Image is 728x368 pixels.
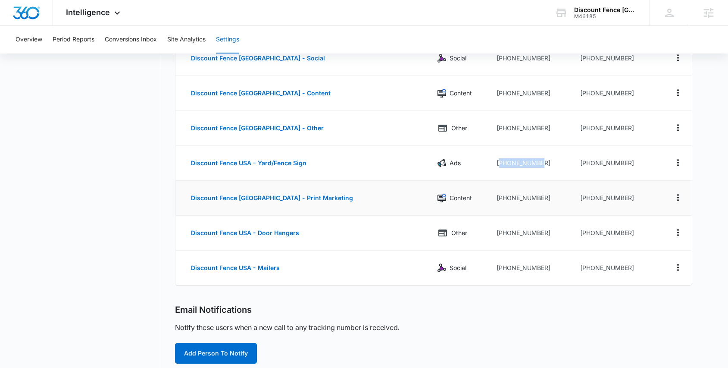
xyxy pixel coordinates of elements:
img: Content [437,89,446,98]
td: [PHONE_NUMBER] [490,251,573,285]
button: Discount Fence USA - Mailers [182,258,288,278]
button: Actions [671,156,685,170]
button: Discount Fence USA - Yard/Fence Sign [182,153,315,173]
p: Notify these users when a new call to any tracking number is received. [175,322,400,333]
td: [PHONE_NUMBER] [573,41,658,76]
h2: Email Notifications [175,305,252,315]
td: [PHONE_NUMBER] [490,181,573,216]
button: Overview [16,26,42,53]
td: [PHONE_NUMBER] [490,111,573,146]
button: Discount Fence USA - Door Hangers [182,223,308,243]
button: Actions [671,191,685,204]
td: [PHONE_NUMBER] [573,251,658,285]
p: Other [451,123,467,133]
td: [PHONE_NUMBER] [490,216,573,251]
p: Ads [450,158,461,168]
img: Social [437,264,446,272]
div: account id [574,13,637,19]
button: Actions [671,51,685,65]
button: Site Analytics [167,26,206,53]
p: Other [451,228,467,238]
button: Conversions Inbox [105,26,157,53]
td: [PHONE_NUMBER] [573,76,658,111]
button: Period Reports [53,26,94,53]
div: account name [574,6,637,13]
button: Actions [671,121,685,135]
button: Actions [671,86,685,100]
button: Discount Fence [GEOGRAPHIC_DATA] - Content [182,83,339,104]
td: [PHONE_NUMBER] [490,146,573,181]
button: Discount Fence [GEOGRAPHIC_DATA] - Social [182,48,334,69]
button: Add Person To Notify [175,343,257,364]
span: Intelligence [66,8,110,17]
button: Discount Fence [GEOGRAPHIC_DATA] - Print Marketing [182,188,362,208]
p: Content [450,88,472,98]
p: Social [450,53,466,63]
img: Ads [437,159,446,167]
td: [PHONE_NUMBER] [573,111,658,146]
p: Content [450,193,472,203]
button: Actions [671,261,685,274]
td: [PHONE_NUMBER] [573,181,658,216]
td: [PHONE_NUMBER] [573,146,658,181]
td: [PHONE_NUMBER] [573,216,658,251]
td: [PHONE_NUMBER] [490,41,573,76]
button: Discount Fence [GEOGRAPHIC_DATA] - Other [182,118,332,138]
button: Settings [216,26,239,53]
td: [PHONE_NUMBER] [490,76,573,111]
img: Social [437,54,446,63]
button: Actions [671,226,685,239]
p: Social [450,263,466,273]
img: Content [437,194,446,202]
